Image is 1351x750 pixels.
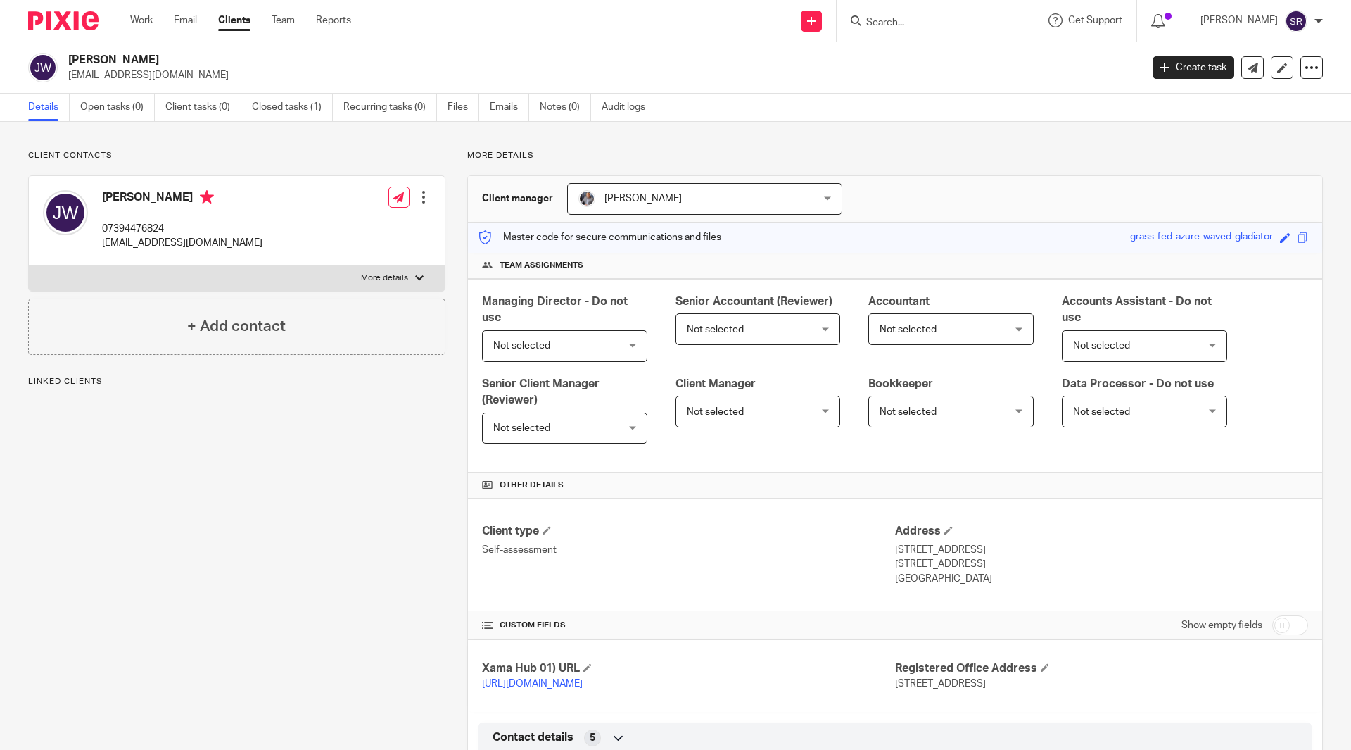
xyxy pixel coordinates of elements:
[102,222,262,236] p: 07394476824
[482,620,895,631] h4: CUSTOM FIELDS
[675,296,832,307] span: Senior Accountant (Reviewer)
[675,378,756,389] span: Client Manager
[1073,341,1130,351] span: Not selected
[28,376,445,387] p: Linked clients
[102,190,262,208] h4: [PERSON_NAME]
[467,150,1323,161] p: More details
[102,236,262,250] p: [EMAIL_ADDRESS][DOMAIN_NAME]
[1073,407,1130,417] span: Not selected
[687,325,744,335] span: Not selected
[868,378,933,389] span: Bookkeeper
[1153,56,1234,79] a: Create task
[174,13,197,27] a: Email
[482,661,895,676] h4: Xama Hub 01) URL
[493,423,550,433] span: Not selected
[200,190,214,204] i: Primary
[490,94,529,121] a: Emails
[361,273,408,284] p: More details
[68,68,1131,82] p: [EMAIL_ADDRESS][DOMAIN_NAME]
[272,13,295,27] a: Team
[252,94,333,121] a: Closed tasks (1)
[895,524,1308,539] h4: Address
[578,190,595,207] img: -%20%20-%20studio@ingrained.co.uk%20for%20%20-20220223%20at%20101413%20-%201W1A2026.jpg
[865,17,991,30] input: Search
[478,230,721,244] p: Master code for secure communications and files
[316,13,351,27] a: Reports
[165,94,241,121] a: Client tasks (0)
[343,94,437,121] a: Recurring tasks (0)
[28,53,58,82] img: svg%3E
[28,150,445,161] p: Client contacts
[28,94,70,121] a: Details
[895,543,1308,557] p: [STREET_ADDRESS]
[895,572,1308,586] p: [GEOGRAPHIC_DATA]
[448,94,479,121] a: Files
[1068,15,1122,25] span: Get Support
[1285,10,1307,32] img: svg%3E
[1062,378,1214,389] span: Data Processor - Do not use
[482,543,895,557] p: Self-assessment
[540,94,591,121] a: Notes (0)
[500,480,564,491] span: Other details
[130,13,153,27] a: Work
[482,378,600,406] span: Senior Client Manager (Reviewer)
[1200,13,1278,27] p: [PERSON_NAME]
[868,296,930,307] span: Accountant
[68,53,919,68] h2: [PERSON_NAME]
[1130,230,1273,246] div: grass-fed-azure-waved-gladiator
[482,524,895,539] h4: Client type
[604,194,682,204] span: [PERSON_NAME]
[687,407,744,417] span: Not selected
[500,260,583,271] span: Team assignments
[602,94,656,121] a: Audit logs
[187,315,286,337] h4: + Add contact
[1181,618,1262,632] label: Show empty fields
[80,94,155,121] a: Open tasks (0)
[493,730,573,745] span: Contact details
[482,296,628,323] span: Managing Director - Do not use
[895,557,1308,571] p: [STREET_ADDRESS]
[218,13,250,27] a: Clients
[895,661,1308,676] h4: Registered Office Address
[880,325,937,335] span: Not selected
[43,190,88,235] img: svg%3E
[895,679,986,689] span: [STREET_ADDRESS]
[482,192,553,206] h3: Client manager
[880,407,937,417] span: Not selected
[28,11,99,30] img: Pixie
[1062,296,1212,323] span: Accounts Assistant - Do not use
[590,731,595,745] span: 5
[482,679,583,689] a: [URL][DOMAIN_NAME]
[493,341,550,351] span: Not selected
